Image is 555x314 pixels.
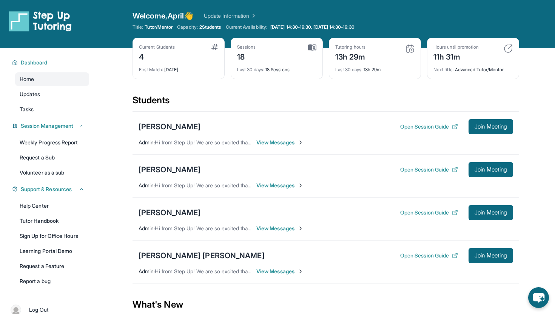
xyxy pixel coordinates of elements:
[237,67,264,72] span: Last 30 days :
[139,50,175,62] div: 4
[20,75,34,83] span: Home
[433,44,479,50] div: Hours until promotion
[308,44,316,51] img: card
[256,182,304,189] span: View Messages
[249,12,257,20] img: Chevron Right
[139,44,175,50] div: Current Students
[504,44,513,53] img: card
[177,24,198,30] span: Capacity:
[15,136,89,149] a: Weekly Progress Report
[469,205,513,220] button: Join Meeting
[256,225,304,232] span: View Messages
[139,268,155,274] span: Admin :
[15,244,89,258] a: Learning Portal Demo
[237,50,256,62] div: 18
[256,139,304,146] span: View Messages
[15,87,89,101] a: Updates
[204,12,257,20] a: Update Information
[400,123,458,130] button: Open Session Guide
[469,162,513,177] button: Join Meeting
[15,259,89,273] a: Request a Feature
[15,229,89,243] a: Sign Up for Office Hours
[433,62,513,73] div: Advanced Tutor/Mentor
[139,225,155,231] span: Admin :
[335,50,365,62] div: 13h 29m
[139,121,200,132] div: [PERSON_NAME]
[133,24,143,30] span: Title:
[469,119,513,134] button: Join Meeting
[29,306,49,314] span: Log Out
[433,67,454,72] span: Next title :
[298,182,304,188] img: Chevron-Right
[237,44,256,50] div: Sessions
[21,185,72,193] span: Support & Resources
[139,139,155,146] span: Admin :
[405,44,415,53] img: card
[20,90,40,98] span: Updates
[475,124,507,129] span: Join Meeting
[237,62,316,73] div: 18 Sessions
[15,103,89,116] a: Tasks
[400,166,458,173] button: Open Session Guide
[298,268,304,274] img: Chevron-Right
[133,11,193,21] span: Welcome, April 👋
[270,24,355,30] span: [DATE] 14:30-19:30, [DATE] 14:30-19:30
[133,94,519,111] div: Students
[20,106,34,113] span: Tasks
[139,207,200,218] div: [PERSON_NAME]
[139,250,265,261] div: [PERSON_NAME] [PERSON_NAME]
[469,248,513,263] button: Join Meeting
[15,199,89,213] a: Help Center
[199,24,221,30] span: 2 Students
[139,182,155,188] span: Admin :
[15,151,89,164] a: Request a Sub
[139,164,200,175] div: [PERSON_NAME]
[15,72,89,86] a: Home
[256,268,304,275] span: View Messages
[211,44,218,50] img: card
[475,167,507,172] span: Join Meeting
[400,252,458,259] button: Open Session Guide
[139,67,163,72] span: First Match :
[528,287,549,308] button: chat-button
[15,166,89,179] a: Volunteer as a sub
[145,24,173,30] span: Tutor/Mentor
[335,62,415,73] div: 13h 29m
[400,209,458,216] button: Open Session Guide
[18,59,85,66] button: Dashboard
[18,122,85,130] button: Session Management
[298,139,304,146] img: Chevron-Right
[335,44,365,50] div: Tutoring hours
[298,225,304,231] img: Chevron-Right
[18,185,85,193] button: Support & Resources
[475,253,507,258] span: Join Meeting
[15,214,89,228] a: Tutor Handbook
[21,122,73,130] span: Session Management
[475,210,507,215] span: Join Meeting
[269,24,356,30] a: [DATE] 14:30-19:30, [DATE] 14:30-19:30
[335,67,362,72] span: Last 30 days :
[15,274,89,288] a: Report a bug
[433,50,479,62] div: 11h 31m
[9,11,72,32] img: logo
[139,62,218,73] div: [DATE]
[226,24,267,30] span: Current Availability:
[21,59,48,66] span: Dashboard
